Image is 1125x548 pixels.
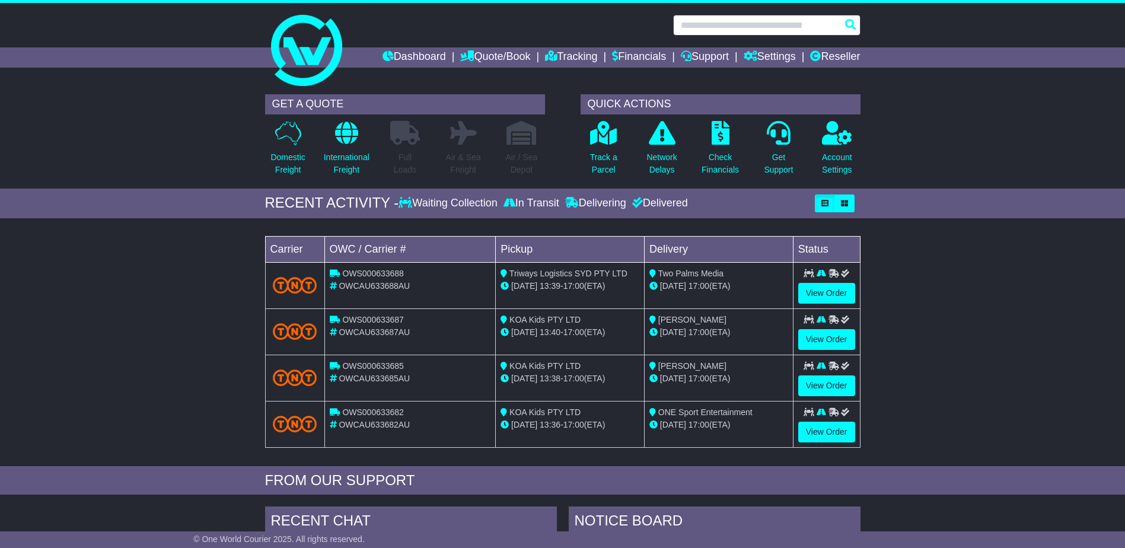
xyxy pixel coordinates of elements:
[689,374,709,383] span: 17:00
[590,151,617,176] p: Track a Parcel
[798,422,855,442] a: View Order
[339,327,410,337] span: OWCAU633687AU
[501,372,639,385] div: - (ETA)
[390,151,420,176] p: Full Loads
[644,236,793,262] td: Delivery
[265,236,324,262] td: Carrier
[511,374,537,383] span: [DATE]
[660,327,686,337] span: [DATE]
[658,315,726,324] span: [PERSON_NAME]
[660,281,686,291] span: [DATE]
[798,283,855,304] a: View Order
[270,120,305,183] a: DomesticFreight
[265,506,557,539] div: RECENT CHAT
[545,47,597,68] a: Tracking
[702,151,739,176] p: Check Financials
[569,506,861,539] div: NOTICE BOARD
[581,94,861,114] div: QUICK ACTIONS
[509,269,627,278] span: Triways Logistics SYD PTY LTD
[342,407,404,417] span: OWS000633682
[540,327,560,337] span: 13:40
[511,327,537,337] span: [DATE]
[509,407,581,417] span: KOA Kids PTY LTD
[342,269,404,278] span: OWS000633688
[744,47,796,68] a: Settings
[273,277,317,293] img: TNT_Domestic.png
[589,120,618,183] a: Track aParcel
[399,197,500,210] div: Waiting Collection
[646,151,677,176] p: Network Delays
[810,47,860,68] a: Reseller
[540,420,560,429] span: 13:36
[660,374,686,383] span: [DATE]
[660,420,686,429] span: [DATE]
[342,361,404,371] span: OWS000633685
[658,269,724,278] span: Two Palms Media
[324,151,369,176] p: International Freight
[563,420,584,429] span: 17:00
[501,419,639,431] div: - (ETA)
[689,420,709,429] span: 17:00
[509,361,581,371] span: KOA Kids PTY LTD
[793,236,860,262] td: Status
[649,419,788,431] div: (ETA)
[342,315,404,324] span: OWS000633687
[562,197,629,210] div: Delivering
[273,369,317,385] img: TNT_Domestic.png
[649,372,788,385] div: (ETA)
[658,407,753,417] span: ONE Sport Entertainment
[501,280,639,292] div: - (ETA)
[446,151,481,176] p: Air & Sea Freight
[612,47,666,68] a: Financials
[265,472,861,489] div: FROM OUR SUPPORT
[339,420,410,429] span: OWCAU633682AU
[383,47,446,68] a: Dashboard
[798,375,855,396] a: View Order
[193,534,365,544] span: © One World Courier 2025. All rights reserved.
[764,151,793,176] p: Get Support
[701,120,740,183] a: CheckFinancials
[649,280,788,292] div: (ETA)
[506,151,538,176] p: Air / Sea Depot
[501,197,562,210] div: In Transit
[496,236,645,262] td: Pickup
[511,281,537,291] span: [DATE]
[265,195,399,212] div: RECENT ACTIVITY -
[323,120,370,183] a: InternationalFreight
[273,323,317,339] img: TNT_Domestic.png
[563,327,584,337] span: 17:00
[460,47,530,68] a: Quote/Book
[658,361,726,371] span: [PERSON_NAME]
[501,326,639,339] div: - (ETA)
[265,94,545,114] div: GET A QUOTE
[339,374,410,383] span: OWCAU633685AU
[270,151,305,176] p: Domestic Freight
[681,47,729,68] a: Support
[563,281,584,291] span: 17:00
[798,329,855,350] a: View Order
[563,374,584,383] span: 17:00
[689,281,709,291] span: 17:00
[821,120,853,183] a: AccountSettings
[629,197,688,210] div: Delivered
[763,120,793,183] a: GetSupport
[273,416,317,432] img: TNT_Domestic.png
[540,281,560,291] span: 13:39
[540,374,560,383] span: 13:38
[822,151,852,176] p: Account Settings
[649,326,788,339] div: (ETA)
[324,236,496,262] td: OWC / Carrier #
[509,315,581,324] span: KOA Kids PTY LTD
[689,327,709,337] span: 17:00
[646,120,677,183] a: NetworkDelays
[339,281,410,291] span: OWCAU633688AU
[511,420,537,429] span: [DATE]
